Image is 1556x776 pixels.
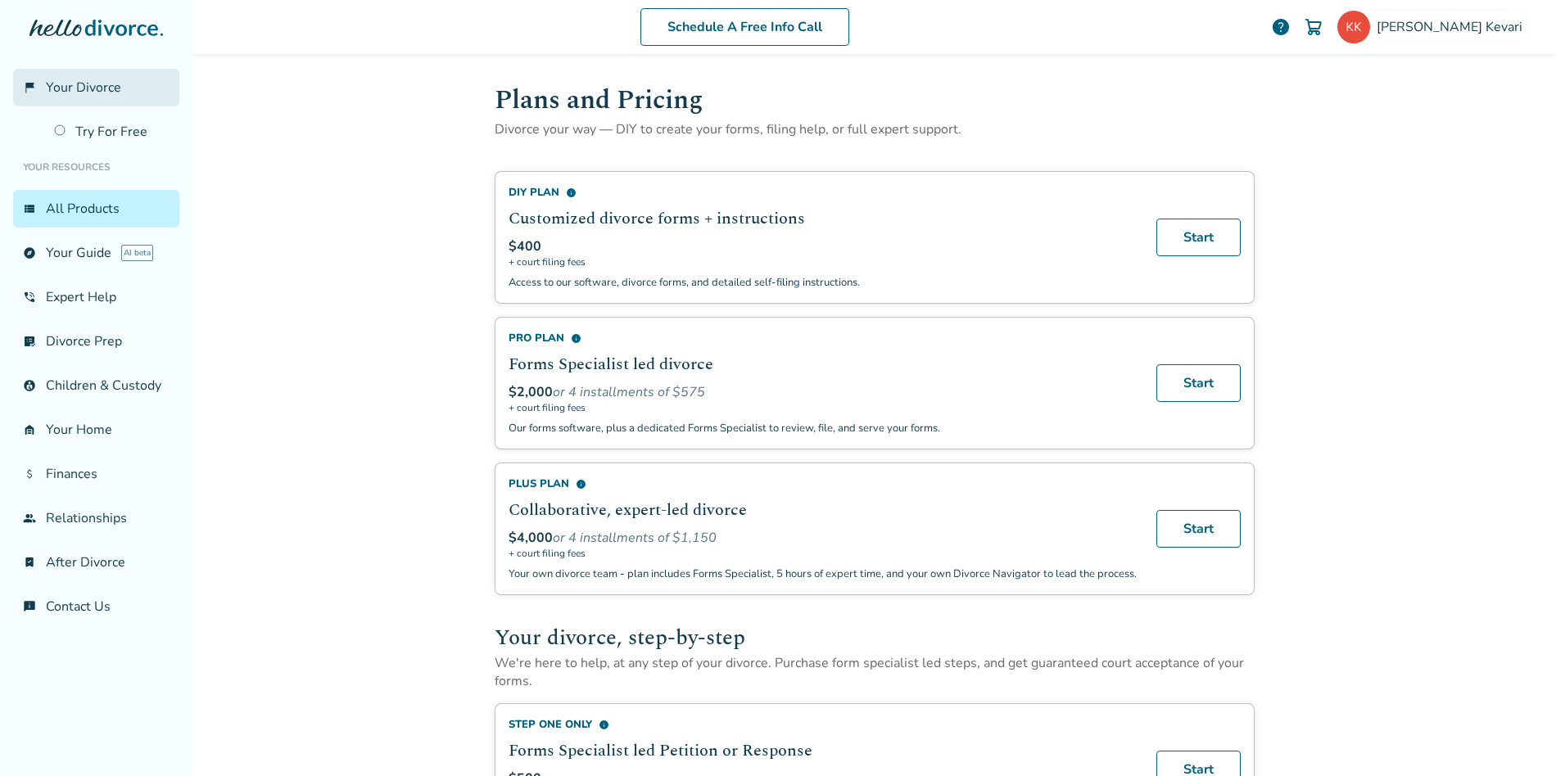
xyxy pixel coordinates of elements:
[23,512,36,525] span: group
[509,566,1137,581] p: Your own divorce team - plan includes Forms Specialist, 5 hours of expert time, and your own Divo...
[23,246,36,259] span: explore
[13,455,179,493] a: attach_moneyFinances
[1337,11,1370,43] img: kaitlyn.kevari@gmail.com
[13,190,179,228] a: view_listAll Products
[1156,510,1241,548] a: Start
[509,255,1137,268] span: + court filing fees
[495,621,1255,654] h2: Your divorce, step-by-step
[566,187,577,198] span: info
[13,588,179,625] a: chat_infoContact Us
[509,383,1137,401] div: or 4 installments of $575
[576,479,586,490] span: info
[509,401,1137,414] span: + court filing fees
[509,476,1137,491] div: Plus Plan
[13,323,179,360] a: list_alt_checkDivorce Prep
[495,80,1255,120] h1: Plans and Pricing
[640,8,849,46] a: Schedule A Free Info Call
[509,421,1137,435] p: Our forms software, plus a dedicated Forms Specialist to review, file, and serve your forms.
[1156,364,1241,402] a: Start
[121,245,153,261] span: AI beta
[1271,17,1291,37] a: help
[509,185,1137,200] div: DIY Plan
[23,291,36,304] span: phone_in_talk
[509,529,553,547] span: $4,000
[13,234,179,272] a: exploreYour GuideAI beta
[23,81,36,94] span: flag_2
[509,547,1137,560] span: + court filing fees
[46,79,121,97] span: Your Divorce
[23,467,36,480] span: attach_money
[13,411,179,449] a: garage_homeYour Home
[23,335,36,348] span: list_alt_check
[23,556,36,569] span: bookmark_check
[509,529,1137,547] div: or 4 installments of $1,150
[23,379,36,392] span: account_child
[13,69,179,106] a: flag_2Your Divorce
[13,278,179,316] a: phone_in_talkExpert Help
[509,717,1137,732] div: Step One Only
[599,720,609,730] span: info
[23,423,36,436] span: garage_home
[571,333,581,344] span: info
[13,499,179,537] a: groupRelationships
[509,352,1137,377] h2: Forms Specialist led divorce
[44,113,179,151] a: Try For Free
[509,738,1137,763] h2: Forms Specialist led Petition or Response
[13,544,179,581] a: bookmark_checkAfter Divorce
[13,367,179,404] a: account_childChildren & Custody
[495,654,1255,690] p: We're here to help, at any step of your divorce. Purchase form specialist led steps, and get guar...
[509,237,541,255] span: $400
[23,202,36,215] span: view_list
[509,383,553,401] span: $2,000
[495,120,1255,138] p: Divorce your way — DIY to create your forms, filing help, or full expert support.
[1304,17,1323,37] img: Cart
[1474,697,1556,776] iframe: Chat Widget
[509,498,1137,522] h2: Collaborative, expert-led divorce
[23,600,36,613] span: chat_info
[1156,219,1241,256] a: Start
[509,331,1137,345] div: Pro Plan
[1377,18,1529,36] span: [PERSON_NAME] Kevari
[509,275,1137,290] p: Access to our software, divorce forms, and detailed self-filing instructions.
[13,151,179,183] li: Your Resources
[509,206,1137,231] h2: Customized divorce forms + instructions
